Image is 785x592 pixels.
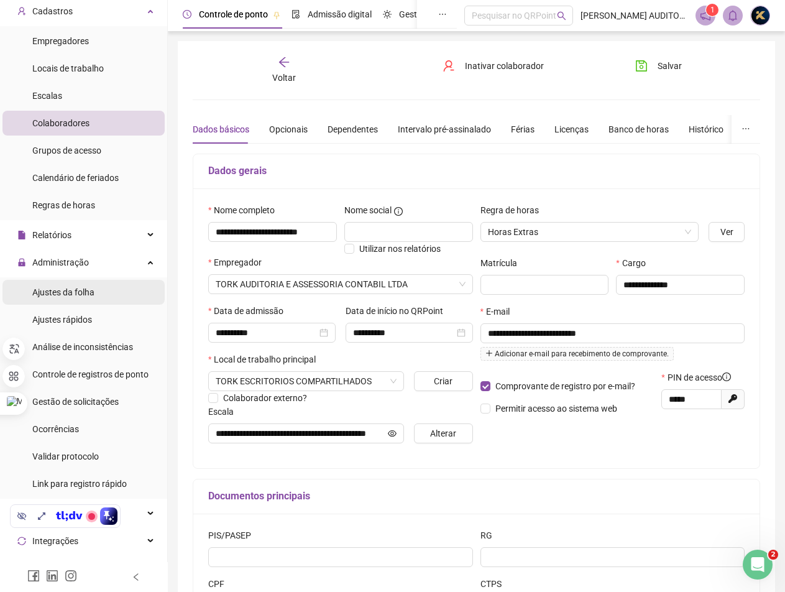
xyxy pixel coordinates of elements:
span: Voltar [272,73,296,83]
span: Cadastros [32,6,73,16]
span: Colaborador externo? [223,393,307,403]
span: Grupos de acesso [32,146,101,155]
div: Dados básicos [193,123,249,136]
span: Ajustes rápidos [32,315,92,325]
iframe: Intercom live chat [743,550,773,580]
label: Nome completo [208,203,283,217]
label: Empregador [208,256,270,269]
button: Inativar colaborador [433,56,553,76]
span: Escalas [32,91,62,101]
span: Utilizar nos relatórios [359,244,441,254]
span: Gestão de férias [399,9,462,19]
span: sun [383,10,392,19]
div: Férias [511,123,535,136]
span: user-delete [443,60,455,72]
span: Link para registro rápido [32,479,127,489]
span: Regras de horas [32,200,95,210]
span: Salvar [658,59,682,73]
span: Ver [720,225,733,239]
span: bell [727,10,738,21]
span: Permitir acesso ao sistema web [495,404,617,414]
label: Escala [208,405,242,419]
span: AVENIDA MENDONCA FURTADO, 1007, MACAPA [216,372,397,391]
span: ellipsis [741,124,750,133]
label: Cargo [616,256,653,270]
span: info-circle [394,207,403,216]
span: Locais de trabalho [32,63,104,73]
div: Banco de horas [608,123,669,136]
label: Data de admissão [208,304,292,318]
span: arrow-left [278,56,290,68]
div: Histórico [689,123,723,136]
span: Comprovante de registro por e-mail? [495,381,635,391]
span: user-add [17,7,26,16]
button: Criar [414,371,472,391]
span: [PERSON_NAME] AUDITORIA E ASSESSORIA CONTABIL LTD [581,9,688,22]
span: Alterar [430,427,456,440]
label: CTPS [480,577,510,591]
span: Empregadores [32,36,89,46]
span: eye [388,429,397,438]
span: clock-circle [183,10,191,19]
span: linkedin [46,570,58,582]
span: 1 [710,6,715,14]
span: Administração [32,257,89,267]
span: file-done [292,10,300,19]
span: instagram [65,570,77,582]
span: Análise de inconsistências [32,342,133,352]
span: left [132,573,140,581]
label: RG [480,529,500,542]
button: Alterar [414,423,472,443]
button: Ver [709,222,745,242]
span: search [557,11,566,21]
span: Controle de registros de ponto [32,369,149,379]
img: 88656 [751,6,769,25]
span: facebook [27,570,40,582]
span: Admissão digital [308,9,372,19]
label: Data de início no QRPoint [346,304,451,318]
div: Intervalo pré-assinalado [398,123,491,136]
span: plus [485,349,493,357]
div: Dependentes [328,123,378,136]
span: Integrações [32,536,78,546]
span: save [635,60,648,72]
span: notification [700,10,711,21]
label: E-mail [480,305,518,318]
span: 2 [768,550,778,560]
span: Ocorrências [32,424,79,434]
span: Inativar colaborador [465,59,544,73]
h5: Documentos principais [208,489,745,504]
span: TORK AUDITORIA E ASSESSORIA CONTABIL LTDA [216,275,466,294]
span: info-circle [722,372,731,381]
span: Controle de ponto [199,9,268,19]
span: file [17,231,26,239]
span: PIN de acesso [668,371,731,384]
label: Local de trabalho principal [208,353,324,366]
span: Calendário de feriados [32,173,119,183]
span: Ajustes da folha [32,287,94,297]
span: Horas Extras [488,223,692,241]
button: Salvar [626,56,691,76]
div: Opcionais [269,123,308,136]
span: Nome social [344,203,392,217]
span: sync [17,537,26,545]
span: Validar protocolo [32,451,99,461]
span: lock [17,258,26,267]
button: ellipsis [732,115,760,144]
sup: 1 [706,4,718,16]
span: Criar [434,374,452,388]
span: ellipsis [438,10,447,19]
span: Adicionar e-mail para recebimento de comprovante. [480,347,674,361]
div: Licenças [554,123,589,136]
span: pushpin [273,11,280,19]
span: Gestão de solicitações [32,397,119,407]
span: Colaboradores [32,118,90,128]
span: Relatórios [32,230,71,240]
label: PIS/PASEP [208,529,259,542]
h5: Dados gerais [208,164,745,178]
label: CPF [208,577,232,591]
label: Regra de horas [480,203,547,217]
label: Matrícula [480,256,525,270]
